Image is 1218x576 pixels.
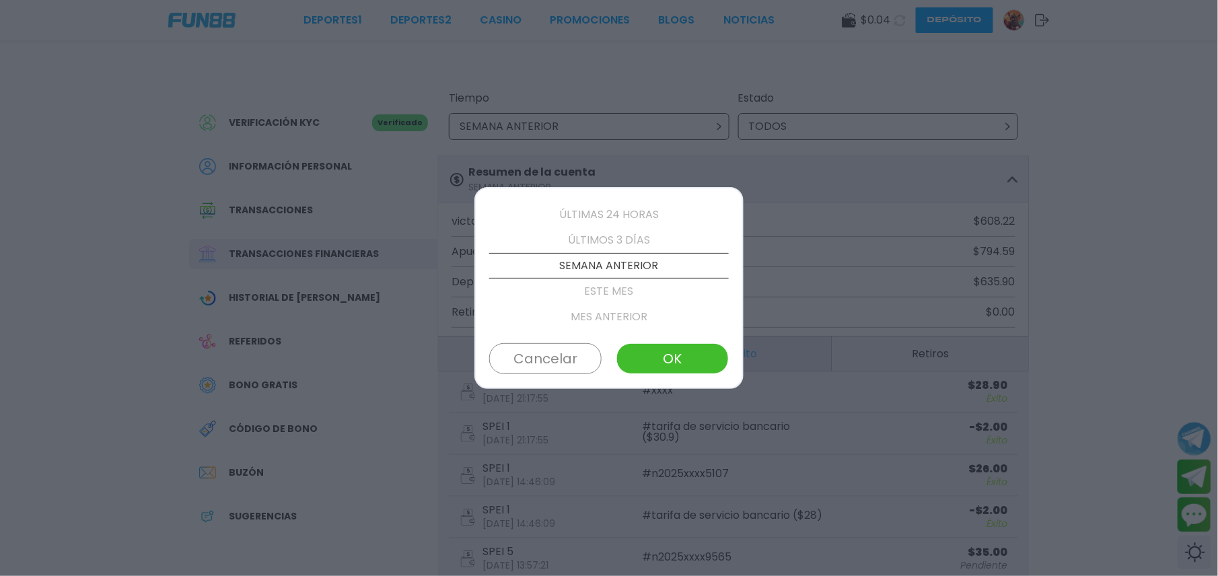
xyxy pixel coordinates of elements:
p: ÚLTIMOS 3 DÍAS [489,227,729,253]
p: ÚLTIMAS 24 HORAS [489,202,729,227]
button: Cancelar [489,343,602,374]
p: MES ANTERIOR [489,304,729,330]
p: SEMANA ANTERIOR [489,253,729,279]
p: ESTE MES [489,279,729,304]
button: OK [616,343,729,374]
